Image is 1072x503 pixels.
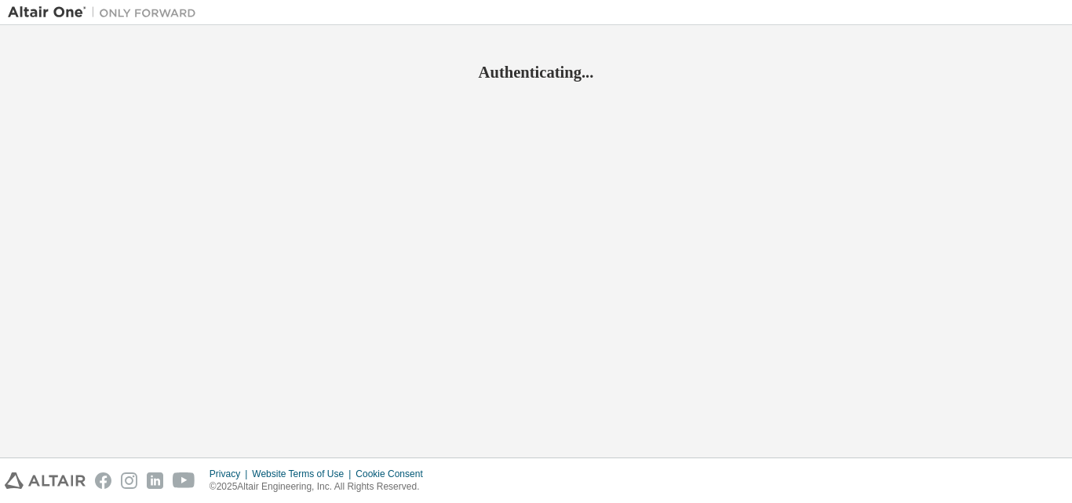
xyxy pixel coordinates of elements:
p: © 2025 Altair Engineering, Inc. All Rights Reserved. [210,480,432,494]
img: Altair One [8,5,204,20]
img: linkedin.svg [147,472,163,489]
div: Website Terms of Use [252,468,356,480]
div: Privacy [210,468,252,480]
img: altair_logo.svg [5,472,86,489]
div: Cookie Consent [356,468,432,480]
img: instagram.svg [121,472,137,489]
img: facebook.svg [95,472,111,489]
img: youtube.svg [173,472,195,489]
h2: Authenticating... [8,62,1064,82]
